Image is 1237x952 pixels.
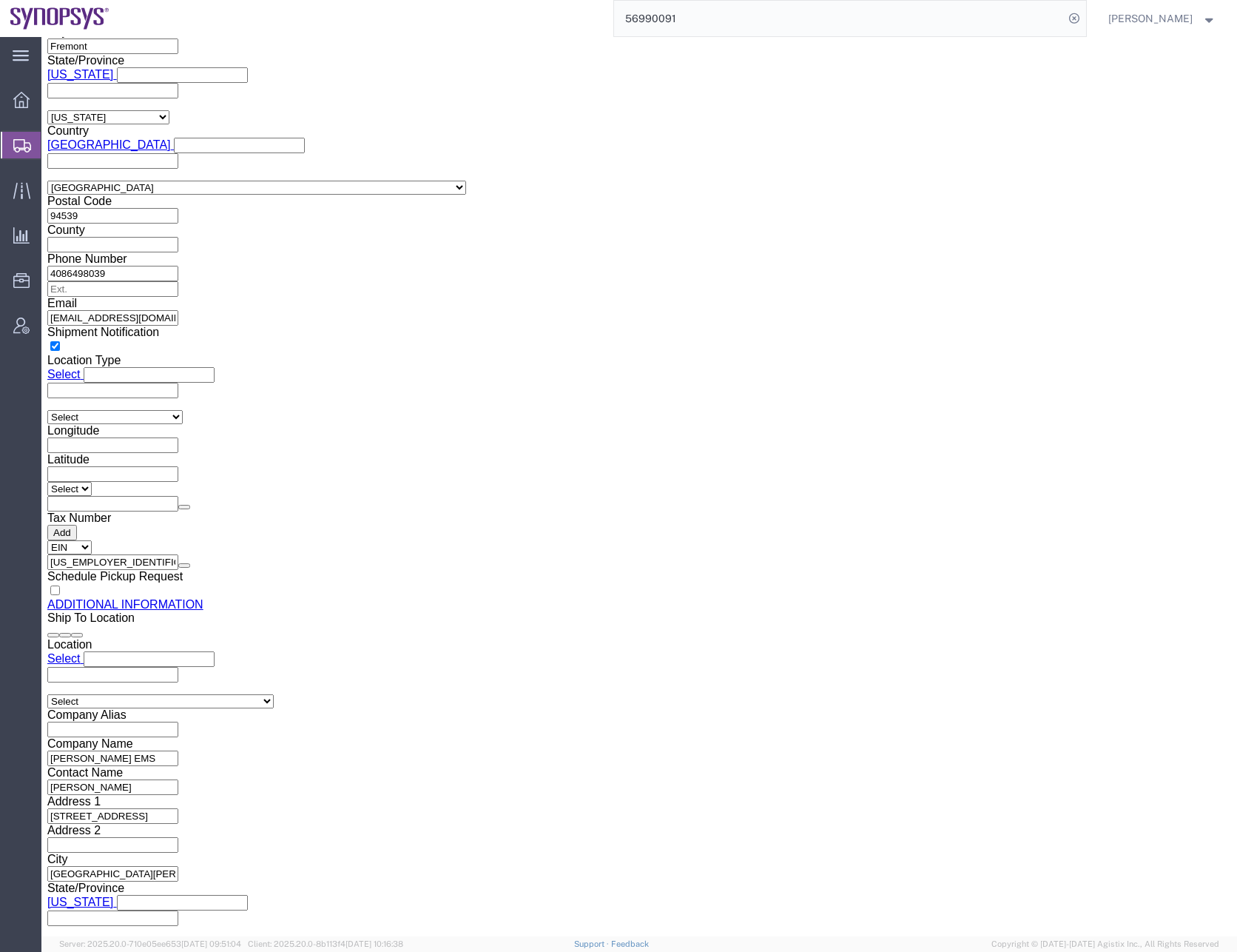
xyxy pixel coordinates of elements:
[181,939,241,948] span: [DATE] 09:51:04
[611,939,649,948] a: Feedback
[10,7,109,30] img: logo
[41,37,1237,936] iframe: FS Legacy Container
[59,939,241,948] span: Server: 2025.20.0-710e05ee653
[991,938,1219,951] span: Copyright © [DATE]-[DATE] Agistix Inc., All Rights Reserved
[346,939,403,948] span: [DATE] 10:16:38
[614,1,1064,36] input: Search for shipment number, reference number
[1108,10,1217,27] button: [PERSON_NAME]
[1108,10,1193,27] span: Rafael Chacon
[248,939,403,948] span: Client: 2025.20.0-8b113f4
[574,939,611,948] a: Support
